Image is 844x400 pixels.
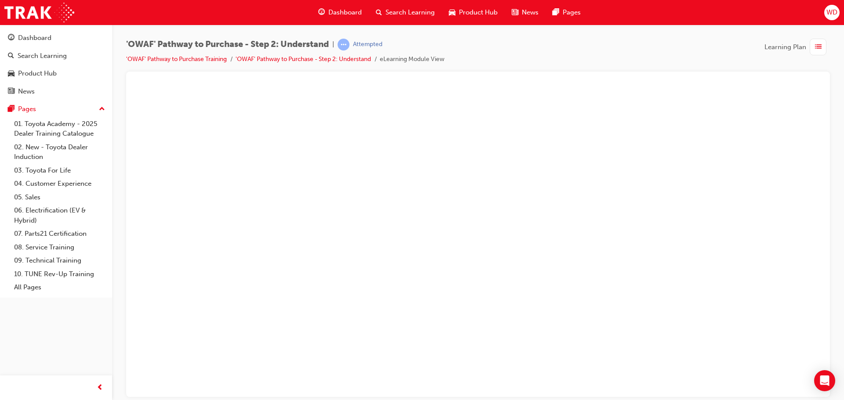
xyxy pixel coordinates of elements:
[328,7,362,18] span: Dashboard
[126,40,329,50] span: 'OWAF' Pathway to Purchase - Step 2: Understand
[380,54,444,65] li: eLearning Module View
[553,7,559,18] span: pages-icon
[332,40,334,50] span: |
[353,40,382,49] div: Attempted
[11,141,109,164] a: 02. New - Toyota Dealer Induction
[815,42,822,53] span: list-icon
[4,101,109,117] button: Pages
[826,7,837,18] span: WD
[824,5,840,20] button: WD
[99,104,105,115] span: up-icon
[814,370,835,391] div: Open Intercom Messenger
[369,4,442,22] a: search-iconSearch Learning
[11,164,109,177] a: 03. Toyota For Life
[386,7,435,18] span: Search Learning
[764,42,806,52] span: Learning Plan
[18,51,67,61] div: Search Learning
[11,117,109,141] a: 01. Toyota Academy - 2025 Dealer Training Catalogue
[442,4,505,22] a: car-iconProduct Hub
[18,68,57,79] div: Product Hub
[376,7,382,18] span: search-icon
[11,281,109,294] a: All Pages
[764,39,830,55] button: Learning Plan
[522,7,538,18] span: News
[546,4,588,22] a: pages-iconPages
[18,86,35,97] div: News
[4,65,109,82] a: Product Hub
[8,70,15,78] span: car-icon
[11,241,109,254] a: 08. Service Training
[338,39,349,50] span: learningRecordVerb_ATTEMPT-icon
[4,3,74,22] img: Trak
[11,227,109,241] a: 07. Parts21 Certification
[8,52,14,60] span: search-icon
[11,267,109,281] a: 10. TUNE Rev-Up Training
[4,30,109,46] a: Dashboard
[236,55,371,63] a: 'OWAF' Pathway to Purchase - Step 2: Understand
[8,34,15,42] span: guage-icon
[318,7,325,18] span: guage-icon
[18,104,36,114] div: Pages
[563,7,581,18] span: Pages
[11,177,109,191] a: 04. Customer Experience
[18,33,51,43] div: Dashboard
[8,88,15,96] span: news-icon
[4,48,109,64] a: Search Learning
[512,7,518,18] span: news-icon
[311,4,369,22] a: guage-iconDashboard
[8,105,15,113] span: pages-icon
[449,7,455,18] span: car-icon
[4,28,109,101] button: DashboardSearch LearningProduct HubNews
[11,254,109,267] a: 09. Technical Training
[459,7,498,18] span: Product Hub
[97,382,103,393] span: prev-icon
[11,191,109,204] a: 05. Sales
[11,204,109,227] a: 06. Electrification (EV & Hybrid)
[505,4,546,22] a: news-iconNews
[4,83,109,100] a: News
[126,55,227,63] a: 'OWAF' Pathway to Purchase Training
